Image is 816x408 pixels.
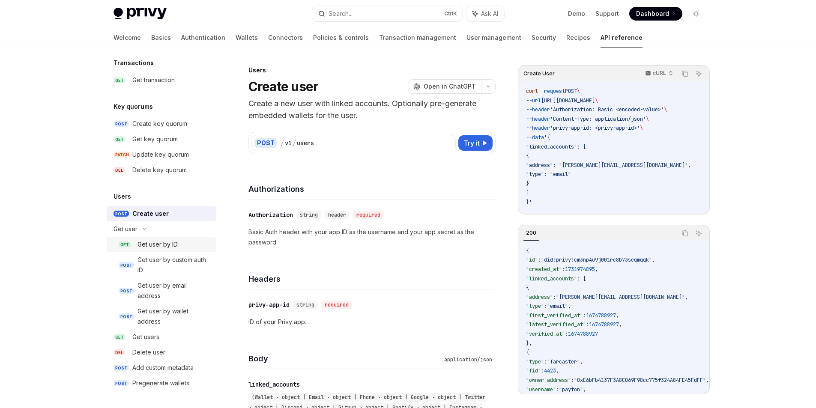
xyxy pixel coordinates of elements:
[526,275,577,282] span: "linked_accounts"
[526,143,586,150] span: "linked_accounts": [
[586,312,616,319] span: 1674788927
[526,386,556,393] span: "username"
[181,27,225,48] a: Authentication
[281,139,284,147] div: /
[248,227,496,247] p: Basic Auth header with your app ID as the username and your app secret as the password.
[132,149,189,160] div: Update key quorum
[114,121,129,127] span: POST
[107,131,216,147] a: GETGet key quorum
[586,321,589,328] span: :
[526,116,550,122] span: --header
[538,256,541,263] span: :
[114,349,125,356] span: DEL
[523,70,555,77] span: Create User
[544,358,547,365] span: :
[268,27,303,48] a: Connectors
[556,367,559,374] span: ,
[107,237,216,252] a: GETGet user by ID
[328,211,346,218] span: header
[629,7,682,21] a: Dashboard
[248,273,496,285] h4: Headers
[300,211,318,218] span: string
[550,125,640,131] span: 'privy-app-id: <privy-app-id>'
[652,256,655,263] span: ,
[541,256,652,263] span: "did:privy:cm3np4u9j001rc8b73seqmqqk"
[526,331,565,337] span: "verified_at"
[132,347,165,357] div: Delete user
[568,303,571,310] span: ,
[595,9,619,18] a: Support
[107,206,216,221] a: POSTCreate user
[107,375,216,391] a: POSTPregenerate wallets
[583,312,586,319] span: :
[248,301,290,309] div: privy-app-id
[132,208,169,219] div: Create user
[132,165,187,175] div: Delete key quorum
[640,66,677,81] button: cURL
[526,294,553,301] span: "address"
[679,68,690,79] button: Copy the contents from the code block
[132,134,178,144] div: Get key quorum
[541,97,595,104] span: [URL][DOMAIN_NAME]
[119,288,134,294] span: POST
[526,199,532,205] span: }'
[526,284,529,291] span: {
[313,27,369,48] a: Policies & controls
[114,101,153,112] h5: Key quorums
[532,27,556,48] a: Security
[114,58,154,68] h5: Transactions
[137,280,211,301] div: Get user by email address
[653,70,666,77] p: cURL
[547,303,568,310] span: "email"
[119,241,131,248] span: GET
[248,211,293,219] div: Authorization
[556,386,559,393] span: :
[107,116,216,131] a: POSTCreate key quorum
[466,27,521,48] a: User management
[559,386,583,393] span: "payton"
[577,275,586,282] span: : [
[107,162,216,178] a: DELDelete key quorum
[583,386,586,393] span: ,
[296,301,314,308] span: string
[107,304,216,329] a: POSTGet user by wallet address
[544,303,547,310] span: :
[544,134,550,141] span: '{
[114,8,167,20] img: light logo
[114,334,126,340] span: GET
[601,27,643,48] a: API reference
[568,331,598,337] span: 1674788927
[568,9,585,18] a: Demo
[636,9,669,18] span: Dashboard
[526,125,550,131] span: --header
[353,211,384,219] div: required
[550,106,664,113] span: 'Authorization: Basic <encoded-value>'
[589,321,619,328] span: 1674788927
[544,367,556,374] span: 4423
[114,167,125,173] span: DEL
[137,306,211,327] div: Get user by wallet address
[107,329,216,345] a: GETGet users
[595,97,598,104] span: \
[565,266,595,273] span: 1731974895
[526,171,571,178] span: "type": "email"
[312,6,462,21] button: Search...CtrlK
[526,180,529,187] span: }
[550,116,646,122] span: 'Content-Type: application/json'
[444,10,457,17] span: Ctrl K
[119,262,134,268] span: POST
[556,294,685,301] span: "[PERSON_NAME][EMAIL_ADDRESS][DOMAIN_NAME]"
[441,355,496,364] div: application/json
[132,75,175,85] div: Get transaction
[526,134,544,141] span: --data
[114,27,141,48] a: Welcome
[646,116,649,122] span: \
[619,321,622,328] span: ,
[547,358,580,365] span: "farcaster"
[565,331,568,337] span: :
[466,6,504,21] button: Ask AI
[297,139,314,147] div: users
[526,349,529,356] span: {
[541,367,544,374] span: :
[114,191,131,202] h5: Users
